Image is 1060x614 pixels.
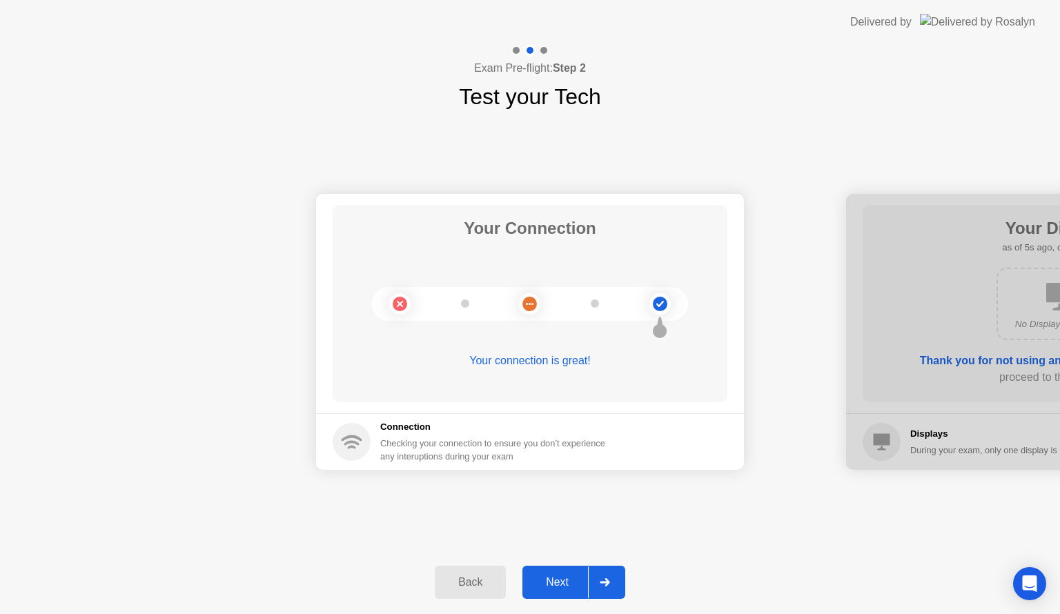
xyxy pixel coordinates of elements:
[1013,567,1046,600] div: Open Intercom Messenger
[522,566,625,599] button: Next
[380,437,614,463] div: Checking your connection to ensure you don’t experience any interuptions during your exam
[850,14,912,30] div: Delivered by
[459,80,601,113] h1: Test your Tech
[435,566,506,599] button: Back
[920,14,1035,30] img: Delivered by Rosalyn
[380,420,614,434] h5: Connection
[439,576,502,588] div: Back
[333,353,727,369] div: Your connection is great!
[553,62,586,74] b: Step 2
[527,576,588,588] div: Next
[464,216,596,241] h1: Your Connection
[474,60,586,77] h4: Exam Pre-flight:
